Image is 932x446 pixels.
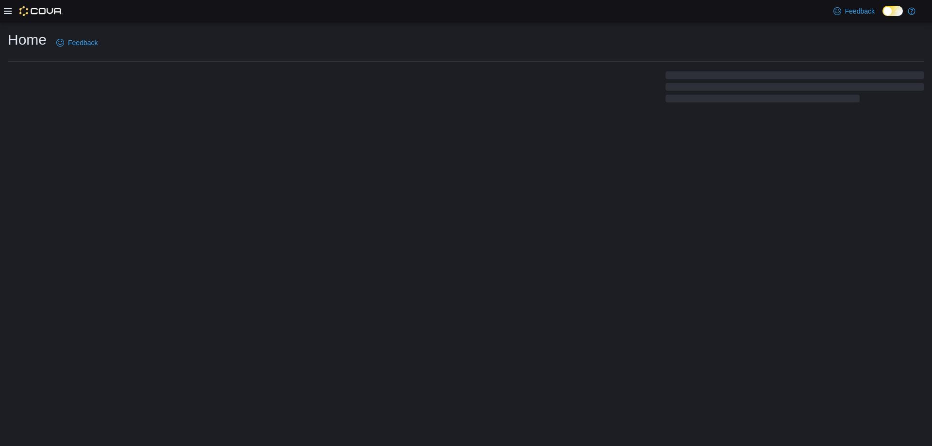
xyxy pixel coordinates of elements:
span: Feedback [68,38,98,48]
a: Feedback [52,33,101,52]
span: Dark Mode [882,16,883,17]
span: Feedback [845,6,875,16]
a: Feedback [830,1,879,21]
input: Dark Mode [882,6,903,16]
span: Loading [666,73,924,104]
img: Cova [19,6,63,16]
h1: Home [8,30,47,50]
